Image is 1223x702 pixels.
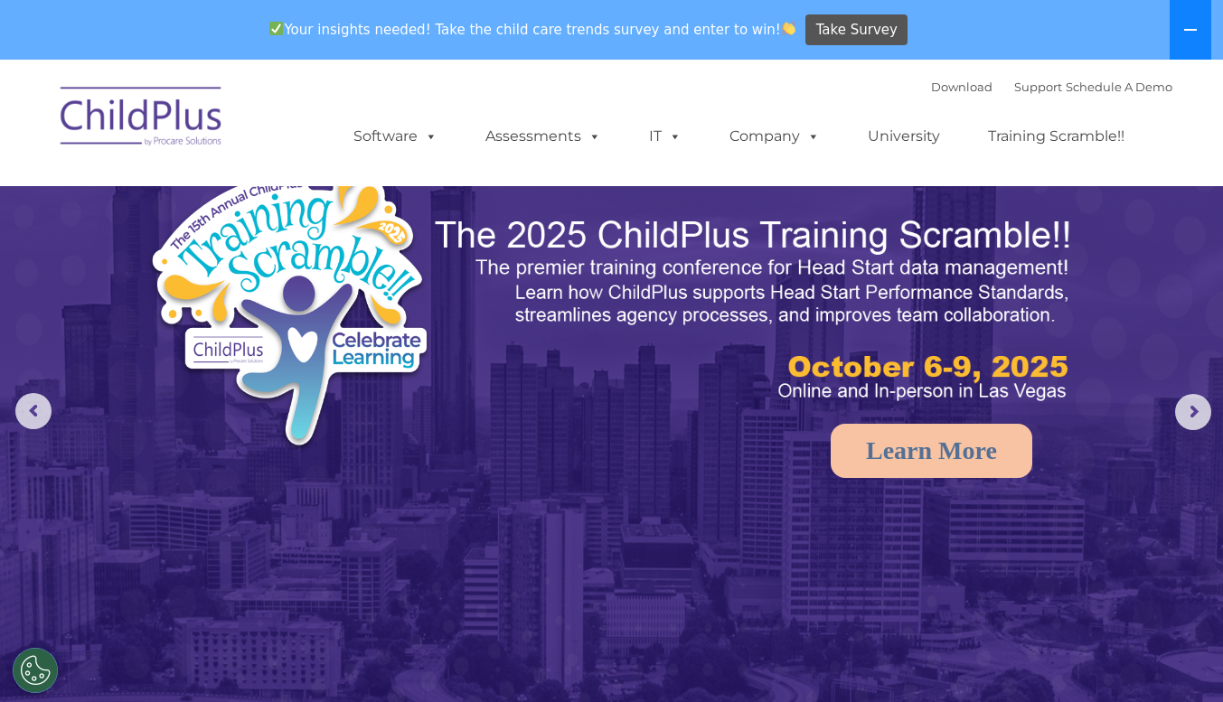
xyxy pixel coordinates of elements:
[269,22,283,35] img: ✅
[970,118,1143,154] a: Training Scramble!!
[831,424,1032,478] a: Learn More
[1066,80,1172,94] a: Schedule A Demo
[850,118,958,154] a: University
[782,22,795,35] img: 👏
[805,14,908,46] a: Take Survey
[335,118,456,154] a: Software
[931,80,1172,94] font: |
[262,12,804,47] span: Your insights needed! Take the child care trends survey and enter to win!
[467,118,619,154] a: Assessments
[711,118,838,154] a: Company
[931,80,993,94] a: Download
[631,118,700,154] a: IT
[13,648,58,693] button: Cookies Settings
[1014,80,1062,94] a: Support
[251,193,328,207] span: Phone number
[52,74,232,164] img: ChildPlus by Procare Solutions
[816,14,898,46] span: Take Survey
[251,119,306,133] span: Last name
